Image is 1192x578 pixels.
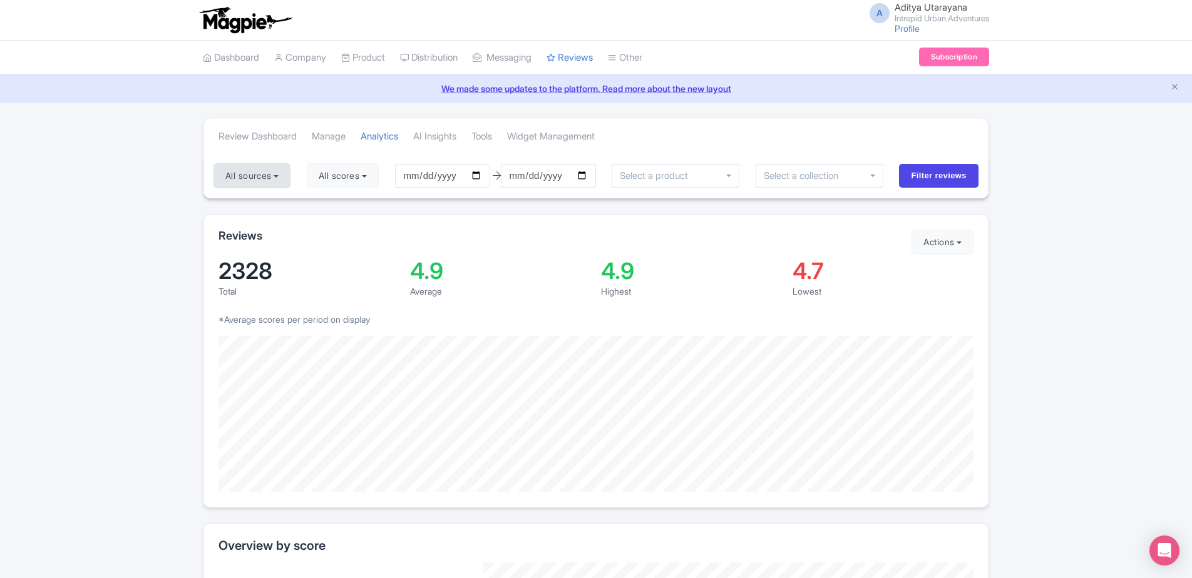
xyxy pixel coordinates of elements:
a: Profile [895,23,920,34]
div: Total [218,285,400,298]
a: Widget Management [507,119,595,154]
a: Manage [312,119,346,154]
h2: Reviews [218,230,262,242]
button: All scores [307,163,379,188]
div: Lowest [793,285,974,298]
a: Messaging [473,41,532,75]
a: Reviews [547,41,593,75]
input: Select a collection [764,170,847,181]
div: Open Intercom Messenger [1149,535,1179,565]
h2: Overview by score [218,539,974,552]
button: All sources [213,163,290,188]
a: Subscription [919,48,989,66]
button: Actions [912,230,974,255]
a: Tools [471,119,492,154]
a: Company [274,41,326,75]
a: Other [608,41,642,75]
a: A Aditya Utarayana Intrepid Urban Adventures [862,3,989,23]
span: Aditya Utarayana [895,1,967,13]
div: 4.7 [793,260,974,282]
button: Close announcement [1170,81,1179,95]
div: 4.9 [601,260,783,282]
div: Highest [601,285,783,298]
span: A [870,3,890,23]
img: logo-ab69f6fb50320c5b225c76a69d11143b.png [197,6,294,34]
div: Average [410,285,592,298]
div: 4.9 [410,260,592,282]
a: Distribution [400,41,458,75]
p: *Average scores per period on display [218,313,974,326]
a: We made some updates to the platform. Read more about the new layout [8,82,1184,95]
a: Analytics [361,119,398,154]
a: Review Dashboard [218,119,297,154]
a: Dashboard [203,41,259,75]
small: Intrepid Urban Adventures [895,14,989,23]
input: Filter reviews [899,164,979,188]
a: Product [341,41,385,75]
div: 2328 [218,260,400,282]
a: AI Insights [413,119,456,154]
input: Select a product [620,170,695,181]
